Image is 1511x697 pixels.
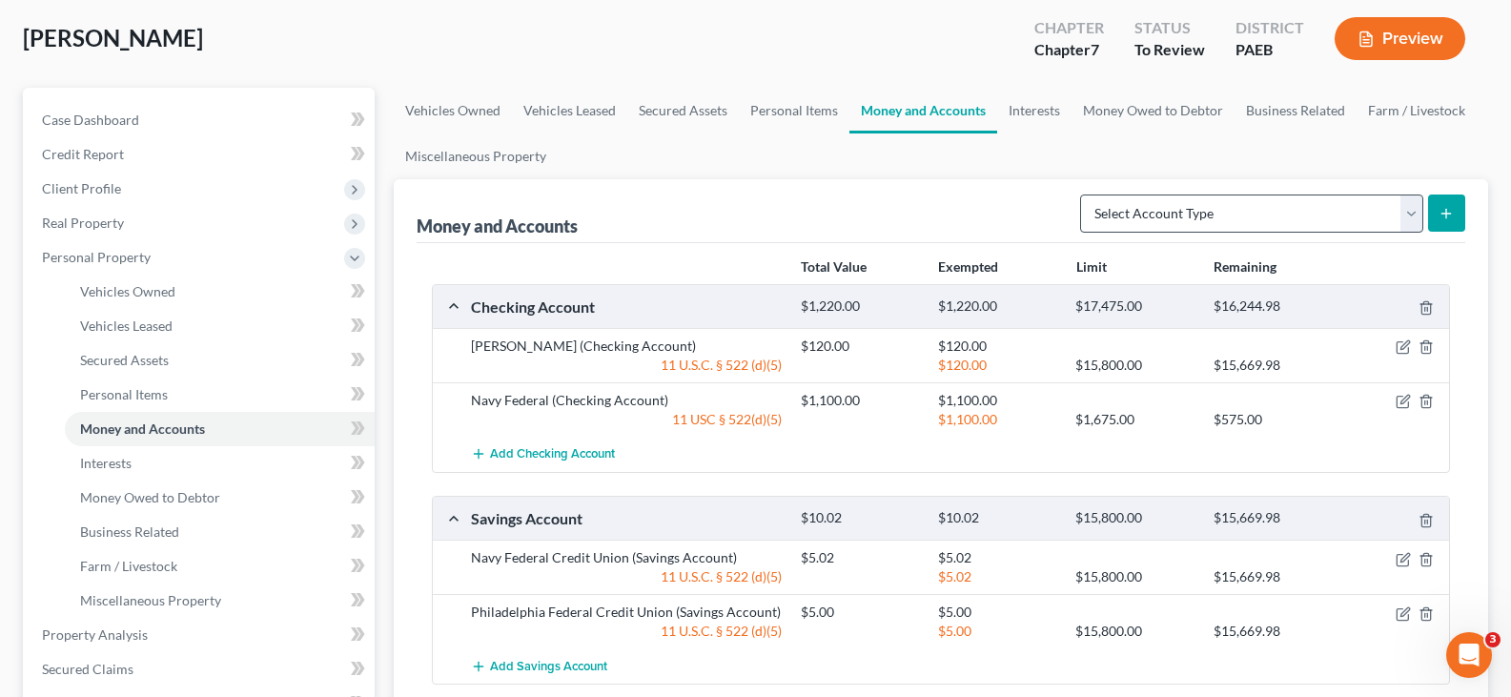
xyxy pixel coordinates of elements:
[929,337,1066,356] div: $120.00
[929,356,1066,375] div: $120.00
[42,215,124,231] span: Real Property
[1214,258,1276,275] strong: Remaining
[929,622,1066,641] div: $5.00
[849,88,997,133] a: Money and Accounts
[394,88,512,133] a: Vehicles Owned
[1204,567,1341,586] div: $15,669.98
[461,567,791,586] div: 11 U.S.C. § 522 (d)(5)
[1072,88,1235,133] a: Money Owed to Debtor
[929,603,1066,622] div: $5.00
[1485,632,1501,647] span: 3
[1066,622,1203,641] div: $15,800.00
[23,24,203,51] span: [PERSON_NAME]
[65,584,375,618] a: Miscellaneous Property
[471,437,615,472] button: Add Checking Account
[1204,509,1341,527] div: $15,669.98
[1066,410,1203,429] div: $1,675.00
[1066,567,1203,586] div: $15,800.00
[791,297,929,316] div: $1,220.00
[65,481,375,515] a: Money Owed to Debtor
[1091,40,1099,58] span: 7
[512,88,627,133] a: Vehicles Leased
[627,88,739,133] a: Secured Assets
[1204,356,1341,375] div: $15,669.98
[27,652,375,687] a: Secured Claims
[1235,88,1357,133] a: Business Related
[80,386,168,402] span: Personal Items
[1134,39,1205,61] div: To Review
[929,391,1066,410] div: $1,100.00
[42,146,124,162] span: Credit Report
[80,318,173,334] span: Vehicles Leased
[80,455,132,471] span: Interests
[80,592,221,608] span: Miscellaneous Property
[791,337,929,356] div: $120.00
[461,410,791,429] div: 11 USC § 522(d)(5)
[80,489,220,505] span: Money Owed to Debtor
[461,297,791,317] div: Checking Account
[65,515,375,549] a: Business Related
[929,567,1066,586] div: $5.02
[929,509,1066,527] div: $10.02
[417,215,578,237] div: Money and Accounts
[461,508,791,528] div: Savings Account
[1066,297,1203,316] div: $17,475.00
[42,249,151,265] span: Personal Property
[1034,17,1104,39] div: Chapter
[490,659,607,674] span: Add Savings Account
[65,446,375,481] a: Interests
[801,258,867,275] strong: Total Value
[27,137,375,172] a: Credit Report
[80,420,205,437] span: Money and Accounts
[27,103,375,137] a: Case Dashboard
[1204,410,1341,429] div: $575.00
[65,275,375,309] a: Vehicles Owned
[42,626,148,643] span: Property Analysis
[42,112,139,128] span: Case Dashboard
[1034,39,1104,61] div: Chapter
[65,309,375,343] a: Vehicles Leased
[791,509,929,527] div: $10.02
[461,356,791,375] div: 11 U.S.C. § 522 (d)(5)
[461,337,791,356] div: [PERSON_NAME] (Checking Account)
[791,603,929,622] div: $5.00
[997,88,1072,133] a: Interests
[461,622,791,641] div: 11 U.S.C. § 522 (d)(5)
[929,548,1066,567] div: $5.02
[65,378,375,412] a: Personal Items
[80,523,179,540] span: Business Related
[80,283,175,299] span: Vehicles Owned
[461,548,791,567] div: Navy Federal Credit Union (Savings Account)
[1066,356,1203,375] div: $15,800.00
[739,88,849,133] a: Personal Items
[490,447,615,462] span: Add Checking Account
[1235,17,1304,39] div: District
[929,297,1066,316] div: $1,220.00
[1204,297,1341,316] div: $16,244.98
[1066,509,1203,527] div: $15,800.00
[80,352,169,368] span: Secured Assets
[1204,622,1341,641] div: $15,669.98
[1357,88,1477,133] a: Farm / Livestock
[394,133,558,179] a: Miscellaneous Property
[1446,632,1492,678] iframe: Intercom live chat
[42,661,133,677] span: Secured Claims
[1235,39,1304,61] div: PAEB
[42,180,121,196] span: Client Profile
[65,549,375,584] a: Farm / Livestock
[65,343,375,378] a: Secured Assets
[791,548,929,567] div: $5.02
[27,618,375,652] a: Property Analysis
[1134,17,1205,39] div: Status
[929,410,1066,429] div: $1,100.00
[461,603,791,622] div: Philadelphia Federal Credit Union (Savings Account)
[65,412,375,446] a: Money and Accounts
[461,391,791,410] div: Navy Federal (Checking Account)
[791,391,929,410] div: $1,100.00
[471,648,607,684] button: Add Savings Account
[1076,258,1107,275] strong: Limit
[938,258,998,275] strong: Exempted
[80,558,177,574] span: Farm / Livestock
[1335,17,1465,60] button: Preview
